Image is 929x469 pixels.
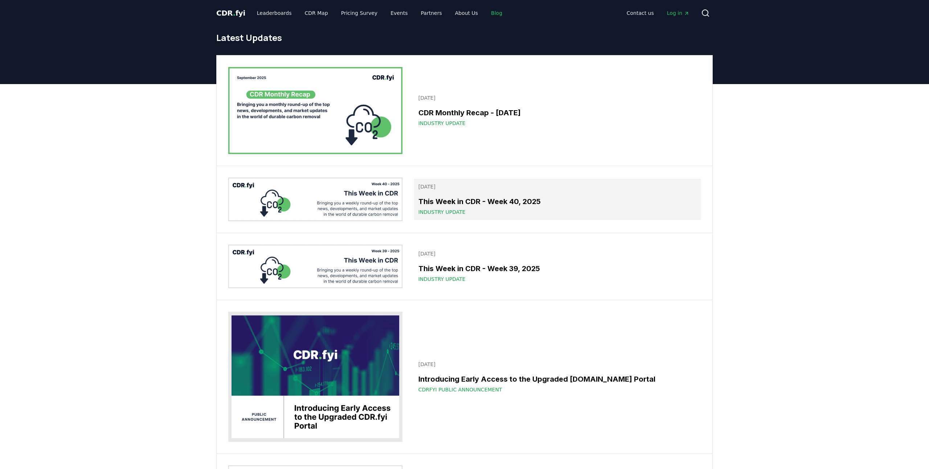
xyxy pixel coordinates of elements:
a: Events [385,7,413,20]
span: Industry Update [418,275,466,283]
span: Log in [667,9,689,17]
span: CDR fyi [216,9,245,17]
a: Pricing Survey [335,7,383,20]
a: CDR Map [299,7,334,20]
span: CDRfyi Public Announcement [418,386,502,393]
a: [DATE]Introducing Early Access to the Upgraded [DOMAIN_NAME] PortalCDRfyi Public Announcement [414,356,701,398]
span: Industry Update [418,120,466,127]
p: [DATE] [418,183,696,190]
img: Introducing Early Access to the Upgraded CDR.fyi Portal blog post image [228,312,402,442]
nav: Main [621,7,695,20]
h3: Introducing Early Access to the Upgraded [DOMAIN_NAME] Portal [418,374,696,385]
a: CDR.fyi [216,8,245,18]
span: . [233,9,236,17]
img: This Week in CDR - Week 39, 2025 blog post image [228,245,402,288]
h3: This Week in CDR - Week 39, 2025 [418,263,696,274]
h1: Latest Updates [216,32,713,43]
h3: CDR Monthly Recap - [DATE] [418,107,696,118]
a: Contact us [621,7,660,20]
a: Leaderboards [251,7,298,20]
a: Log in [661,7,695,20]
nav: Main [251,7,508,20]
a: Partners [415,7,448,20]
a: [DATE]CDR Monthly Recap - [DATE]Industry Update [414,90,701,131]
span: Industry Update [418,208,466,216]
img: CDR Monthly Recap - September 2025 blog post image [228,67,402,154]
a: [DATE]This Week in CDR - Week 40, 2025Industry Update [414,179,701,220]
a: About Us [449,7,484,20]
p: [DATE] [418,250,696,257]
p: [DATE] [418,94,696,101]
a: [DATE]This Week in CDR - Week 39, 2025Industry Update [414,246,701,287]
p: [DATE] [418,361,696,368]
h3: This Week in CDR - Week 40, 2025 [418,196,696,207]
img: This Week in CDR - Week 40, 2025 blog post image [228,178,402,221]
a: Blog [485,7,508,20]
